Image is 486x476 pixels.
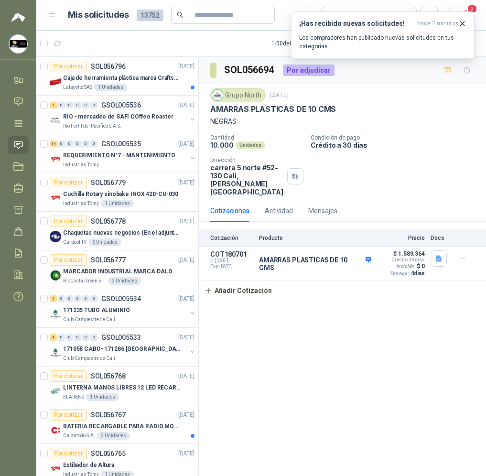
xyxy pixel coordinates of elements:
div: 3 Unidades [108,277,141,285]
p: Lafayette SAS [63,84,92,91]
button: ¡Has recibido nuevas solicitudes!hace 7 minutos Los compradores han publicado nuevas solicitudes ... [291,11,475,59]
p: [DATE] [178,140,194,149]
p: 10.000 [210,141,234,149]
a: Por cotizarSOL056767[DATE] Company LogoBATERIA RECARGABLE PARA RADIO MOTOROLACalzatodo S.A.2 Unid... [36,405,198,444]
div: 0 [58,334,65,341]
a: Por cotizarSOL056778[DATE] Company LogoChaquetas nuevas negocios (En el adjunto mas informacion)C... [36,212,198,250]
span: Entrega: [390,271,409,276]
h3: ¡Has recibido nuevas solicitudes! [299,20,413,28]
p: AMARRAS PLASTICAS DE 10 CMS [210,104,336,114]
div: 0 [74,141,81,147]
p: SOL056796 [91,63,126,70]
p: [DATE] [178,217,194,226]
div: Por cotizar [50,370,87,382]
p: Estibador de Altura [63,461,114,470]
div: 14 [50,141,57,147]
span: Exp: [DATE] [210,264,253,270]
div: Por cotizar [50,254,87,266]
div: 0 [58,102,65,108]
p: 171235 TUBO ALUMINIO [63,306,130,315]
p: Crédito 30 días [391,257,425,262]
div: Cotizaciones [210,206,249,216]
div: Unidades [236,141,265,149]
p: GSOL005533 [101,334,141,341]
div: 0 [58,141,65,147]
p: [DATE] [178,449,194,458]
p: REQUERIMIENTO N°7 - MANTENIMIENTO [63,151,175,160]
div: 0 [66,334,73,341]
div: 0 [58,295,65,302]
div: Mensajes [308,206,337,216]
p: $ 0 [417,263,425,270]
p: [DATE] [178,178,194,187]
a: 14 0 0 0 0 0 GSOL005535[DATE] Company LogoREQUERIMIENTO N°7 - MANTENIMIENTOIndustrias Tomy [50,138,196,169]
p: SOL056765 [91,450,126,457]
p: SOL056778 [91,218,126,225]
a: Por cotizarSOL056796[DATE] Company LogoCaja de herramienta plástica marca Craftsman de 26 pulgada... [36,57,198,96]
p: MARCADOR INDUSTRIAL MARCA DALO [63,267,172,276]
div: 2 Unidades [97,432,130,440]
p: Industrias Tomy [63,161,99,169]
div: 0 [82,334,89,341]
div: 0 [82,295,89,302]
p: Precio [377,235,425,241]
p: RIO - mercadeo de SAFI COffee Roaster [63,112,173,121]
div: Por cotizar [50,409,87,421]
div: 4 [50,334,57,341]
div: 0 [90,141,97,147]
img: Company Logo [50,270,61,281]
p: Club Campestre de Cali [63,355,115,362]
h3: SOL056694 [224,63,275,77]
div: Por cotizar [50,177,87,188]
p: COT180701 [210,250,253,258]
img: Company Logo [50,386,61,397]
p: [DATE] [178,294,194,303]
button: Añadir Cotización [199,281,277,300]
div: 1 Unidades [101,200,134,207]
div: Grupo North [210,88,266,102]
p: Docs [431,235,450,241]
p: Cuchilla Rotary sinobake INOX 420-CU-030 [63,190,178,199]
div: 0 [66,141,73,147]
div: Por cotizar [50,61,87,72]
img: Company Logo [50,115,61,126]
div: 1 [50,295,57,302]
p: Calzatodo S.A. [63,432,95,440]
button: 2 [457,7,475,24]
p: [DATE] [178,372,194,381]
p: GSOL005535 [101,141,141,147]
p: carrera 5 norte #52-130 Cali , [PERSON_NAME][GEOGRAPHIC_DATA] [210,163,283,196]
div: 0 [74,334,81,341]
div: Por adjudicar [283,65,335,76]
div: 6 Unidades [88,238,121,246]
p: AMARRAS PLASTICAS DE 10 CMS [259,256,371,271]
p: [DATE] [178,333,194,342]
p: [DATE] [178,411,194,420]
p: $ 1.589.364 [393,250,425,257]
h1: Mis solicitudes [68,8,129,22]
p: Club Campestre de Cali [63,316,115,324]
a: 1 0 0 0 0 0 GSOL005534[DATE] Company Logo171235 TUBO ALUMINIOClub Campestre de Cali [50,293,196,324]
p: [DATE] [270,91,289,100]
p: NEGRAS [210,116,475,127]
p: GSOL005534 [101,295,141,302]
span: C: [DATE] [210,258,253,264]
div: Todas [327,10,347,21]
p: SOL056767 [91,411,126,418]
img: Company Logo [50,192,61,204]
img: Company Logo [50,231,61,242]
span: search [177,11,184,18]
img: Company Logo [50,347,61,358]
a: Por cotizarSOL056768[DATE] Company LogoLINTERNA MANOS LIBRES 12 LED RECARGALEKLARENS1 Unidades [36,367,198,405]
img: Company Logo [50,424,61,436]
div: 0 [66,102,73,108]
img: Company Logo [50,76,61,87]
p: LINTERNA MANOS LIBRES 12 LED RECARGALE [63,383,182,392]
img: Company Logo [50,153,61,165]
div: Por cotizar [50,448,87,459]
p: Cantidad [210,134,303,141]
p: Caracol TV [63,238,86,246]
p: KLARENS [63,393,84,401]
p: Condición de pago [311,134,482,141]
img: Logo peakr [11,11,25,23]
